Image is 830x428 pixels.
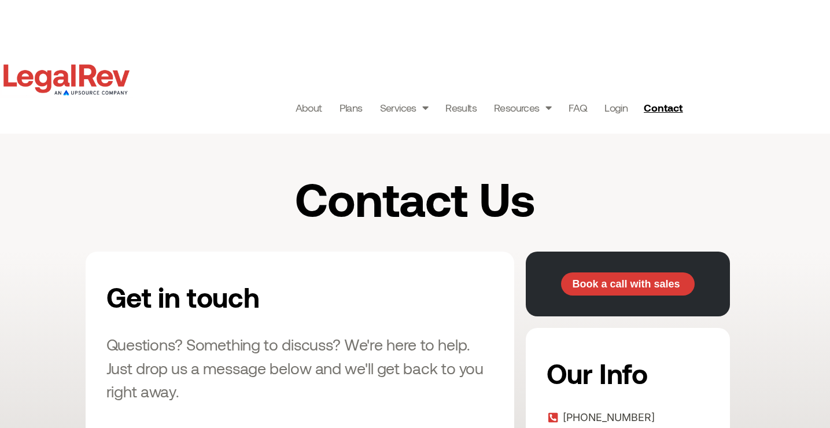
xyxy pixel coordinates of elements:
h2: Our Info [547,349,706,397]
h1: Contact Us [185,174,646,223]
a: About [296,99,322,116]
span: [PHONE_NUMBER] [560,409,655,426]
h3: Questions? Something to discuss? We're here to help. Just drop us a message below and we'll get b... [106,333,493,403]
a: Resources [494,99,551,116]
h2: Get in touch [106,272,377,321]
a: Contact [639,98,690,117]
a: FAQ [569,99,587,116]
a: Book a call with sales [561,272,695,296]
nav: Menu [296,99,628,116]
a: Plans [340,99,363,116]
a: [PHONE_NUMBER] [547,409,709,426]
a: Services [380,99,429,116]
a: Results [445,99,477,116]
a: Login [604,99,628,116]
span: Book a call with sales [572,279,680,289]
span: Contact [644,102,683,113]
